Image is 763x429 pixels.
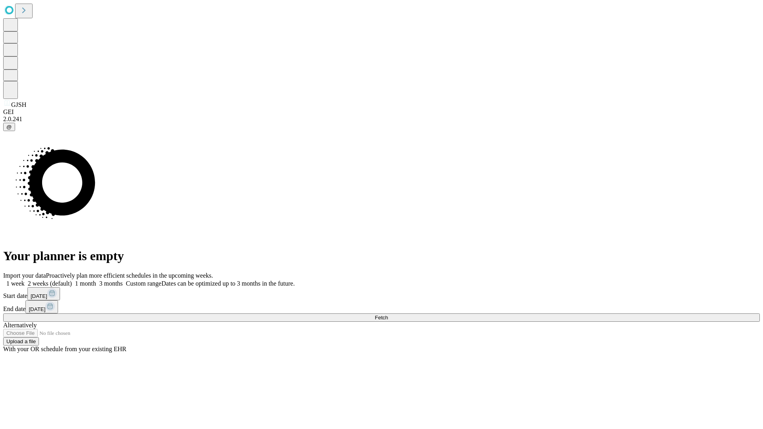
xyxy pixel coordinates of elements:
span: Alternatively [3,322,37,329]
h1: Your planner is empty [3,249,760,263]
span: @ [6,124,12,130]
button: @ [3,123,15,131]
button: Fetch [3,313,760,322]
span: [DATE] [31,293,47,299]
button: [DATE] [27,287,60,300]
span: 1 month [75,280,96,287]
span: Fetch [375,315,388,321]
div: 2.0.241 [3,116,760,123]
span: Proactively plan more efficient schedules in the upcoming weeks. [46,272,213,279]
span: 2 weeks (default) [28,280,72,287]
span: 3 months [99,280,123,287]
span: Custom range [126,280,161,287]
span: GJSH [11,101,26,108]
span: 1 week [6,280,25,287]
span: [DATE] [29,306,45,312]
div: GEI [3,108,760,116]
div: Start date [3,287,760,300]
span: Import your data [3,272,46,279]
div: End date [3,300,760,313]
span: Dates can be optimized up to 3 months in the future. [161,280,294,287]
button: [DATE] [25,300,58,313]
span: With your OR schedule from your existing EHR [3,346,126,352]
button: Upload a file [3,337,39,346]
